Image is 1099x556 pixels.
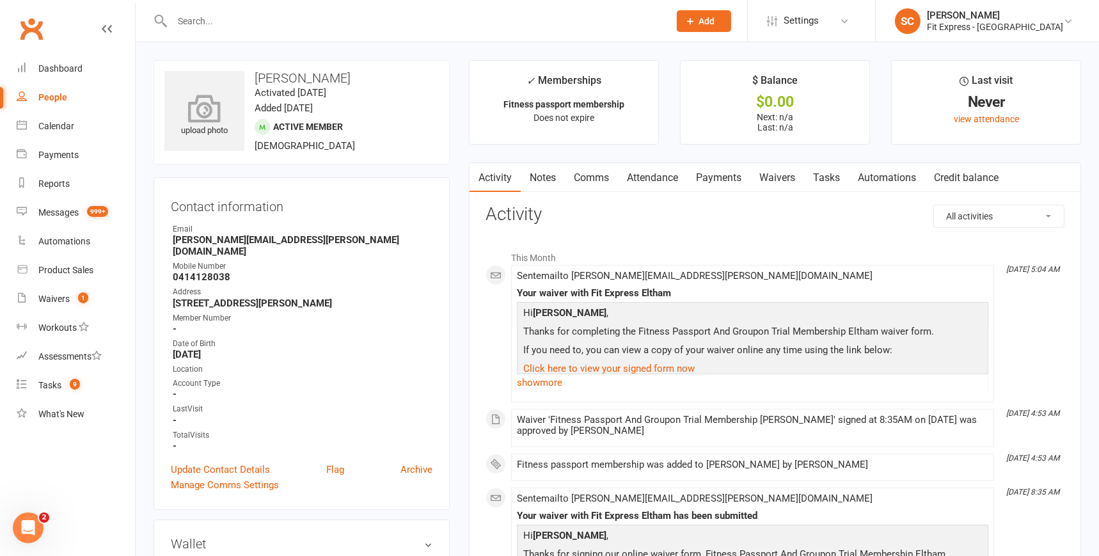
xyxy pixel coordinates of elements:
[164,71,439,85] h3: [PERSON_NAME]
[699,16,715,26] span: Add
[38,236,90,246] div: Automations
[520,305,985,324] p: Hi ,
[1006,488,1059,496] i: [DATE] 8:35 AM
[173,415,432,426] strong: -
[164,95,244,138] div: upload photo
[17,285,135,314] a: Waivers 1
[470,163,521,193] a: Activity
[173,388,432,400] strong: -
[326,462,344,477] a: Flag
[38,322,77,333] div: Workouts
[15,13,47,45] a: Clubworx
[618,163,687,193] a: Attendance
[173,349,432,360] strong: [DATE]
[517,288,988,299] div: Your waiver with Fit Express Eltham
[960,72,1013,95] div: Last visit
[687,163,750,193] a: Payments
[255,140,355,152] span: [DEMOGRAPHIC_DATA]
[173,377,432,390] div: Account Type
[38,179,70,189] div: Reports
[38,150,79,160] div: Payments
[17,198,135,227] a: Messages 999+
[38,63,83,74] div: Dashboard
[38,351,102,361] div: Assessments
[895,8,921,34] div: SC
[517,493,873,504] span: Sent email to [PERSON_NAME][EMAIL_ADDRESS][PERSON_NAME][DOMAIN_NAME]
[17,256,135,285] a: Product Sales
[173,429,432,441] div: TotalVisits
[17,112,135,141] a: Calendar
[38,92,67,102] div: People
[173,323,432,335] strong: -
[533,530,606,541] strong: [PERSON_NAME]
[171,462,270,477] a: Update Contact Details
[17,400,135,429] a: What's New
[534,113,594,123] span: Does not expire
[38,409,84,419] div: What's New
[17,342,135,371] a: Assessments
[526,75,535,87] i: ✓
[38,380,61,390] div: Tasks
[400,462,432,477] a: Archive
[486,244,1064,265] li: This Month
[517,374,988,392] a: show more
[173,338,432,350] div: Date of Birth
[17,371,135,400] a: Tasks 9
[750,163,804,193] a: Waivers
[17,54,135,83] a: Dashboard
[173,260,432,273] div: Mobile Number
[523,363,695,374] a: Click here to view your signed form now
[692,95,858,109] div: $0.00
[173,363,432,376] div: Location
[38,121,74,131] div: Calendar
[17,314,135,342] a: Workouts
[17,170,135,198] a: Reports
[925,163,1008,193] a: Credit balance
[173,298,432,309] strong: [STREET_ADDRESS][PERSON_NAME]
[804,163,849,193] a: Tasks
[38,207,79,218] div: Messages
[38,294,70,304] div: Waivers
[13,512,43,543] iframe: Intercom live chat
[39,512,49,523] span: 2
[903,95,1069,109] div: Never
[173,223,432,235] div: Email
[173,312,432,324] div: Member Number
[521,163,565,193] a: Notes
[173,403,432,415] div: LastVisit
[171,477,279,493] a: Manage Comms Settings
[517,415,988,436] div: Waiver 'Fitness Passport And Groupon Trial Membership [PERSON_NAME]' signed at 8:35AM on [DATE] w...
[173,271,432,283] strong: 0414128038
[173,440,432,452] strong: -
[517,459,988,470] div: Fitness passport membership was added to [PERSON_NAME] by [PERSON_NAME]
[38,265,93,275] div: Product Sales
[171,195,432,214] h3: Contact information
[1006,265,1059,274] i: [DATE] 5:04 AM
[255,87,326,99] time: Activated [DATE]
[517,270,873,282] span: Sent email to [PERSON_NAME][EMAIL_ADDRESS][PERSON_NAME][DOMAIN_NAME]
[255,102,313,114] time: Added [DATE]
[692,112,858,132] p: Next: n/a Last: n/a
[503,99,624,109] strong: Fitness passport membership
[273,122,343,132] span: Active member
[849,163,925,193] a: Automations
[1006,454,1059,463] i: [DATE] 4:53 AM
[1006,409,1059,418] i: [DATE] 4:53 AM
[173,234,432,257] strong: [PERSON_NAME][EMAIL_ADDRESS][PERSON_NAME][DOMAIN_NAME]
[78,292,88,303] span: 1
[173,286,432,298] div: Address
[677,10,731,32] button: Add
[520,324,985,342] p: Thanks for completing the Fitness Passport And Groupon Trial Membership Eltham waiver form.
[520,528,985,546] p: Hi ,
[565,163,618,193] a: Comms
[17,141,135,170] a: Payments
[87,206,108,217] span: 999+
[70,379,80,390] span: 9
[168,12,660,30] input: Search...
[752,72,798,95] div: $ Balance
[517,511,988,521] div: Your waiver with Fit Express Eltham has been submitted
[17,83,135,112] a: People
[526,72,601,96] div: Memberships
[520,342,985,361] p: If you need to, you can view a copy of your waiver online any time using the link below:
[927,21,1063,33] div: Fit Express - [GEOGRAPHIC_DATA]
